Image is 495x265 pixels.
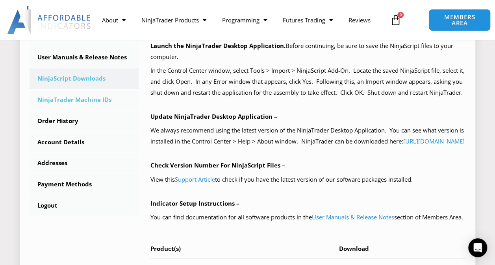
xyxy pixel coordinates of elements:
span: Download [339,245,369,252]
b: Check Version Number For NinjaScript Files – [150,161,285,169]
a: User Manuals & Release Notes [30,47,139,68]
span: 0 [397,12,404,18]
nav: Account pages [30,26,139,216]
a: Logout [30,195,139,216]
a: User Manuals & Release Notes [312,213,394,221]
span: Product(s) [150,245,181,252]
p: In the Control Center window, select Tools > Import > NinjaScript Add-On. Locate the saved NinjaS... [150,65,465,98]
a: Addresses [30,153,139,173]
span: MEMBERS AREA [437,14,482,26]
b: Indicator Setup Instructions – [150,199,239,207]
div: Open Intercom Messenger [468,238,487,257]
b: Update NinjaTrader Desktop Application – [150,112,277,120]
a: Support Article [175,175,215,183]
a: MEMBERS AREA [428,9,491,31]
nav: Menu [94,11,386,29]
a: Account Details [30,132,139,153]
p: Before continuing, be sure to save the NinjaScript files to your computer. [150,40,465,63]
a: NinjaTrader Products [133,11,214,29]
a: Futures Trading [275,11,341,29]
img: LogoAI | Affordable Indicators – NinjaTrader [7,6,92,34]
a: Programming [214,11,275,29]
a: Reviews [341,11,378,29]
p: We always recommend using the latest version of the NinjaTrader Desktop Application. You can see ... [150,125,465,147]
a: [URL][DOMAIN_NAME] [403,137,465,145]
a: NinjaScript Downloads [30,68,139,89]
a: Order History [30,111,139,131]
a: NinjaTrader Machine IDs [30,90,139,110]
a: 0 [378,9,413,31]
p: View this to check if you have the latest version of our software packages installed. [150,174,465,185]
a: Payment Methods [30,174,139,195]
a: About [94,11,133,29]
b: Launch the NinjaTrader Desktop Application. [150,42,286,50]
p: You can find documentation for all software products in the section of Members Area. [150,212,465,223]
